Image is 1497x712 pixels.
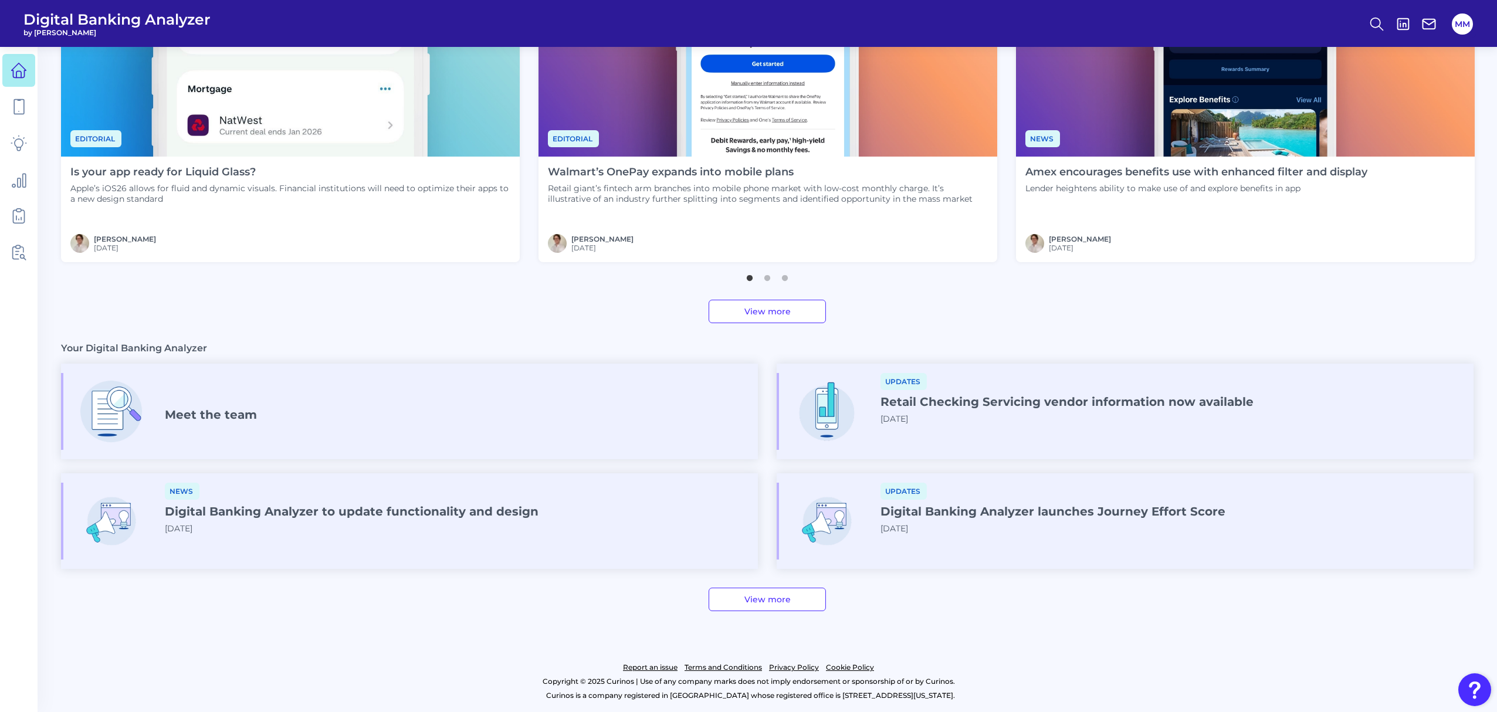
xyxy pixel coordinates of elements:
[23,11,211,28] span: Digital Banking Analyzer
[1025,130,1060,147] span: News
[73,373,150,450] img: Deep_Dive.png
[165,408,257,422] h4: Meet the team
[880,483,927,500] span: Updates
[1025,166,1367,179] h4: Amex encourages benefits use with enhanced filter and display
[70,130,121,147] span: Editorial
[73,483,150,560] img: UI_Updates_-_New.png
[165,504,538,518] h4: Digital Banking Analyzer to update functionality and design
[94,243,156,252] span: [DATE]
[61,689,1440,703] p: Curinos is a company registered in [GEOGRAPHIC_DATA] whose registered office is [STREET_ADDRESS][...
[779,269,791,281] button: 3
[548,130,599,147] span: Editorial
[709,300,826,323] a: View more
[1049,243,1111,252] span: [DATE]
[880,504,1225,518] h4: Digital Banking Analyzer launches Journey Effort Score
[165,523,192,534] span: [DATE]
[57,674,1440,689] p: Copyright © 2025 Curinos | Use of any company marks does not imply endorsement or sponsorship of ...
[1049,235,1111,243] a: [PERSON_NAME]
[1025,133,1060,144] a: News
[788,483,865,560] img: UI_Updates_-_New.png
[1025,183,1367,194] p: Lender heightens ability to make use of and explore benefits in app
[548,133,599,144] a: Editorial
[548,234,567,253] img: MIchael McCaw
[571,243,634,252] span: [DATE]
[548,166,988,179] h4: Walmart’s OnePay expands into mobile plans
[826,660,874,674] a: Cookie Policy
[744,269,756,281] button: 1
[165,483,199,500] span: News
[70,133,121,144] a: Editorial
[880,395,1254,409] h4: Retail Checking Servicing vendor information now available
[571,235,634,243] a: [PERSON_NAME]
[623,660,678,674] a: Report an issue
[1452,13,1473,35] button: MM
[61,342,207,354] h3: Your Digital Banking Analyzer
[788,373,865,450] img: Streamline_Mobile_-_New.png
[880,375,927,386] a: Updates
[761,269,773,281] button: 2
[880,413,908,424] span: [DATE]
[709,588,826,611] a: View more
[685,660,762,674] a: Terms and Conditions
[70,166,510,179] h4: Is your app ready for Liquid Glass?
[70,234,89,253] img: MIchael McCaw
[94,235,156,243] a: [PERSON_NAME]
[880,523,908,534] span: [DATE]
[880,485,927,496] a: Updates
[165,485,199,496] a: News
[1025,234,1044,253] img: MIchael McCaw
[769,660,819,674] a: Privacy Policy
[70,183,510,204] p: Apple’s iOS26 allows for fluid and dynamic visuals. Financial institutions will need to optimize ...
[23,28,211,37] span: by [PERSON_NAME]
[880,373,927,390] span: Updates
[548,183,988,204] p: Retail giant’s fintech arm branches into mobile phone market with low-cost monthly charge. It’s i...
[1458,673,1491,706] button: Open Resource Center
